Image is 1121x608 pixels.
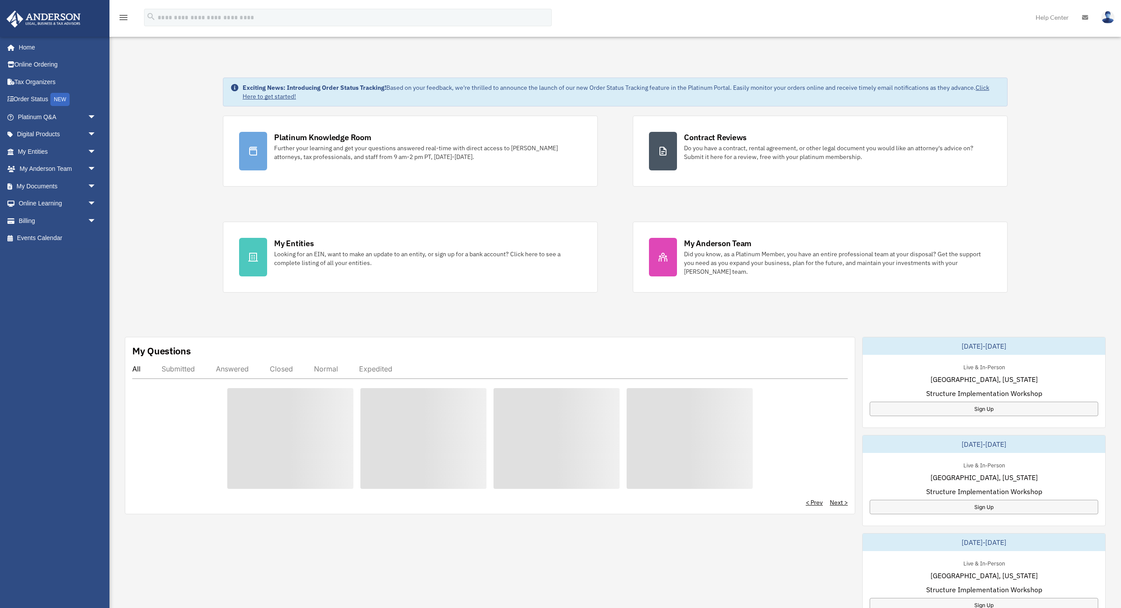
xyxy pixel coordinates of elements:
[6,230,109,247] a: Events Calendar
[806,498,823,507] a: < Prev
[870,402,1098,416] a: Sign Up
[6,160,109,178] a: My Anderson Teamarrow_drop_down
[1101,11,1114,24] img: User Pic
[6,143,109,160] a: My Entitiesarrow_drop_down
[6,56,109,74] a: Online Ordering
[274,144,582,161] div: Further your learning and get your questions answered real-time with direct access to [PERSON_NAM...
[88,177,105,195] span: arrow_drop_down
[243,83,1000,101] div: Based on your feedback, we're thrilled to announce the launch of our new Order Status Tracking fe...
[118,15,129,23] a: menu
[118,12,129,23] i: menu
[223,222,598,293] a: My Entities Looking for an EIN, want to make an update to an entity, or sign up for a bank accoun...
[88,160,105,178] span: arrow_drop_down
[684,250,991,276] div: Did you know, as a Platinum Member, you have an entire professional team at your disposal? Get th...
[863,337,1105,355] div: [DATE]-[DATE]
[88,126,105,144] span: arrow_drop_down
[6,91,109,109] a: Order StatusNEW
[359,364,392,373] div: Expedited
[4,11,83,28] img: Anderson Advisors Platinum Portal
[956,558,1012,567] div: Live & In-Person
[863,435,1105,453] div: [DATE]-[DATE]
[926,486,1042,497] span: Structure Implementation Workshop
[243,84,386,92] strong: Exciting News: Introducing Order Status Tracking!
[931,570,1038,581] span: [GEOGRAPHIC_DATA], [US_STATE]
[684,132,747,143] div: Contract Reviews
[6,108,109,126] a: Platinum Q&Aarrow_drop_down
[684,238,751,249] div: My Anderson Team
[50,93,70,106] div: NEW
[863,534,1105,551] div: [DATE]-[DATE]
[6,212,109,230] a: Billingarrow_drop_down
[314,364,338,373] div: Normal
[6,195,109,212] a: Online Learningarrow_drop_down
[633,222,1008,293] a: My Anderson Team Did you know, as a Platinum Member, you have an entire professional team at your...
[270,364,293,373] div: Closed
[88,108,105,126] span: arrow_drop_down
[88,212,105,230] span: arrow_drop_down
[931,472,1038,483] span: [GEOGRAPHIC_DATA], [US_STATE]
[223,116,598,187] a: Platinum Knowledge Room Further your learning and get your questions answered real-time with dire...
[146,12,156,21] i: search
[274,132,371,143] div: Platinum Knowledge Room
[926,388,1042,399] span: Structure Implementation Workshop
[956,460,1012,469] div: Live & In-Person
[931,374,1038,385] span: [GEOGRAPHIC_DATA], [US_STATE]
[88,143,105,161] span: arrow_drop_down
[633,116,1008,187] a: Contract Reviews Do you have a contract, rental agreement, or other legal document you would like...
[926,584,1042,595] span: Structure Implementation Workshop
[243,84,989,100] a: Click Here to get started!
[830,498,848,507] a: Next >
[956,362,1012,371] div: Live & In-Person
[216,364,249,373] div: Answered
[132,344,191,357] div: My Questions
[6,177,109,195] a: My Documentsarrow_drop_down
[162,364,195,373] div: Submitted
[132,364,141,373] div: All
[88,195,105,213] span: arrow_drop_down
[274,250,582,267] div: Looking for an EIN, want to make an update to an entity, or sign up for a bank account? Click her...
[684,144,991,161] div: Do you have a contract, rental agreement, or other legal document you would like an attorney's ad...
[6,126,109,143] a: Digital Productsarrow_drop_down
[870,500,1098,514] a: Sign Up
[6,39,105,56] a: Home
[274,238,314,249] div: My Entities
[6,73,109,91] a: Tax Organizers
